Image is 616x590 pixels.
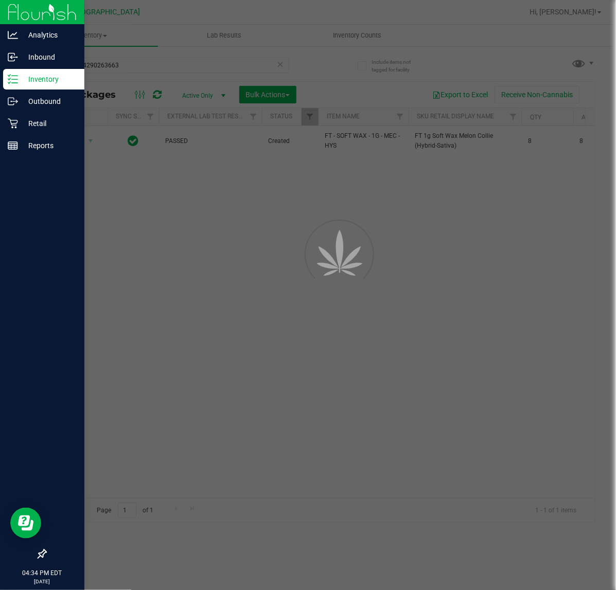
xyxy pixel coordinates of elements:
iframe: Resource center [10,508,41,539]
p: Outbound [18,95,80,108]
p: Inventory [18,73,80,85]
p: Inbound [18,51,80,63]
inline-svg: Retail [8,118,18,129]
inline-svg: Inventory [8,74,18,84]
p: Retail [18,117,80,130]
p: [DATE] [5,578,80,585]
inline-svg: Analytics [8,30,18,40]
p: 04:34 PM EDT [5,568,80,578]
inline-svg: Inbound [8,52,18,62]
inline-svg: Outbound [8,96,18,106]
p: Analytics [18,29,80,41]
p: Reports [18,139,80,152]
inline-svg: Reports [8,140,18,151]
